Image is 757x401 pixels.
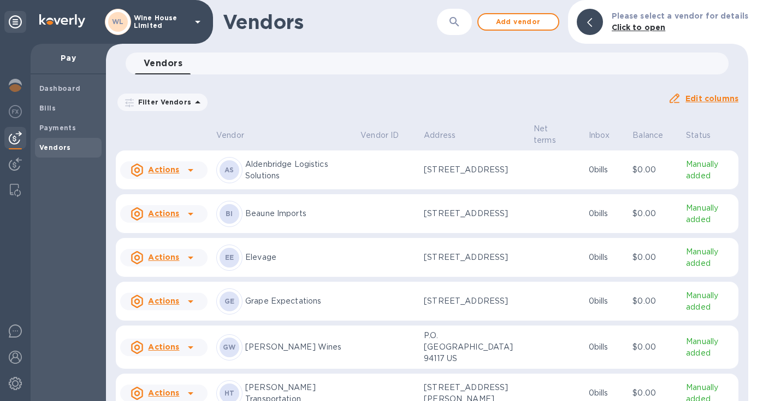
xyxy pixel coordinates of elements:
[589,295,624,307] p: 0 bills
[148,297,179,305] u: Actions
[245,208,352,219] p: Beaune Imports
[424,295,525,307] p: [STREET_ADDRESS]
[9,105,22,118] img: Foreign exchange
[216,130,244,141] p: Vendor
[632,164,677,176] p: $0.00
[686,290,734,313] p: Manually added
[424,330,525,364] p: P.O. [GEOGRAPHIC_DATA] 94117 US
[686,202,734,225] p: Manually added
[686,336,734,359] p: Manually added
[39,14,85,27] img: Logo
[424,252,525,263] p: [STREET_ADDRESS]
[589,130,624,141] span: Inbox
[245,252,352,263] p: Elevage
[686,130,711,141] p: Status
[39,124,76,132] b: Payments
[144,56,182,71] span: Vendors
[224,389,235,397] b: HT
[245,295,352,307] p: Grape Expectations
[686,246,734,269] p: Manually added
[39,143,71,152] b: Vendors
[4,11,26,33] div: Unpin categories
[112,18,124,26] b: WL
[612,11,748,20] b: Please select a vendor for details
[589,208,624,219] p: 0 bills
[686,159,734,182] p: Manually added
[39,53,97,63] p: Pay
[589,164,624,176] p: 0 bills
[148,253,179,261] u: Actions
[477,13,559,31] button: Add vendor
[360,130,399,141] p: Vendor ID
[589,387,624,399] p: 0 bills
[39,84,81,92] b: Dashboard
[148,209,179,218] u: Actions
[632,252,677,263] p: $0.00
[632,387,677,399] p: $0.00
[612,23,666,32] b: Click to open
[424,164,525,176] p: [STREET_ADDRESS]
[487,15,549,28] span: Add vendor
[632,295,677,307] p: $0.00
[589,252,624,263] p: 0 bills
[225,253,234,261] b: EE
[632,130,677,141] span: Balance
[245,159,352,182] p: Aldenbridge Logistics Solutions
[216,130,258,141] span: Vendor
[39,104,56,112] b: Bills
[424,130,456,141] p: Address
[632,130,663,141] p: Balance
[589,130,610,141] p: Inbox
[224,166,234,174] b: AS
[534,123,580,146] span: Net terms
[685,94,738,103] u: Edit columns
[134,14,188,30] p: Wine House Limited
[223,343,236,351] b: GW
[226,210,233,218] b: BI
[632,341,677,353] p: $0.00
[245,341,352,353] p: [PERSON_NAME] Wines
[360,130,413,141] span: Vendor ID
[534,123,566,146] p: Net terms
[632,208,677,219] p: $0.00
[134,97,191,107] p: Filter Vendors
[148,165,179,174] u: Actions
[148,388,179,397] u: Actions
[148,342,179,351] u: Actions
[223,10,422,33] h1: Vendors
[589,341,624,353] p: 0 bills
[224,297,235,305] b: GE
[424,130,470,141] span: Address
[424,208,525,219] p: [STREET_ADDRESS]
